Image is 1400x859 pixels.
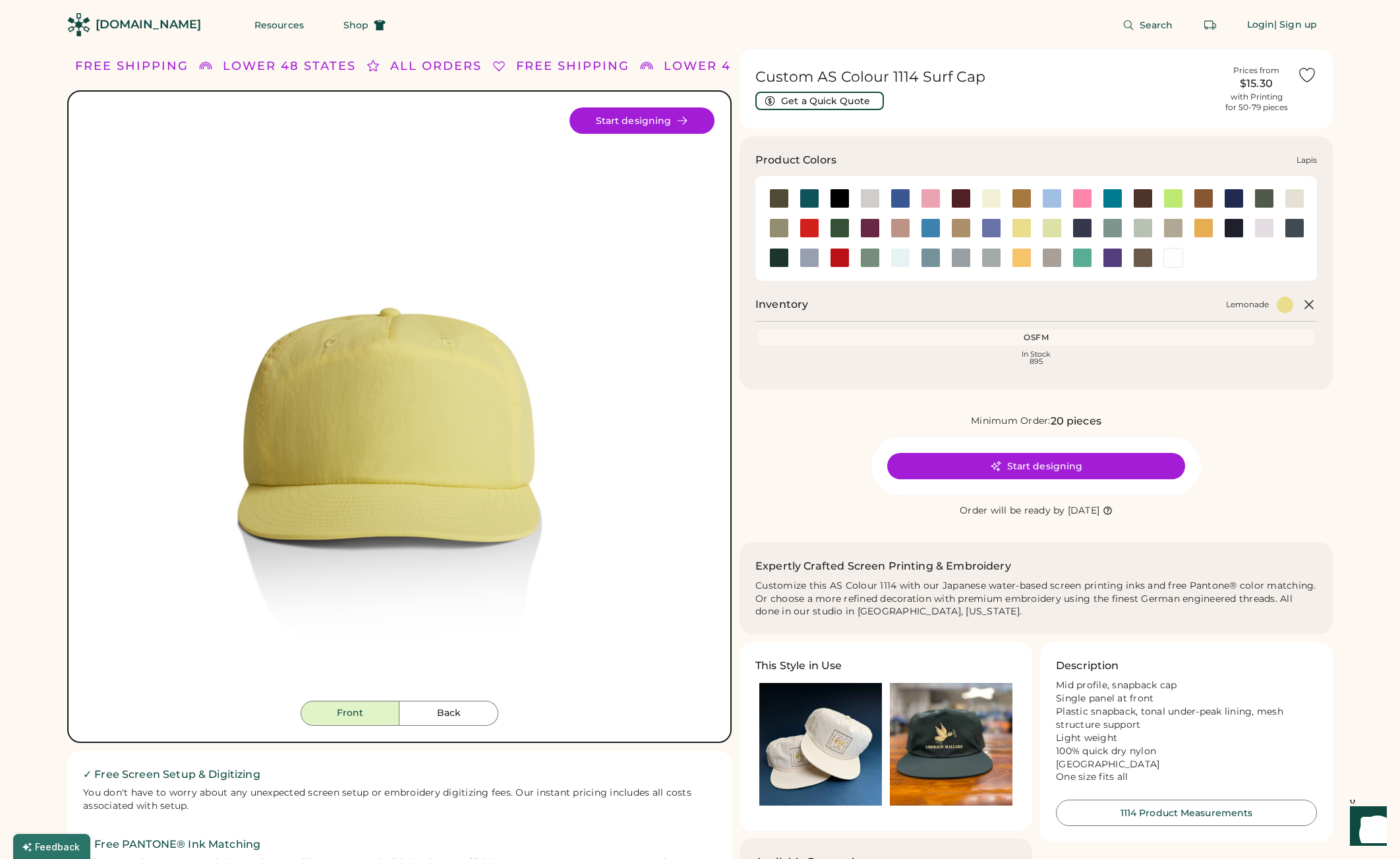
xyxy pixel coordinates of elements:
[755,579,1317,619] div: Customize this AS Colour 1114 with our Japanese water-based screen printing inks and free Pantone...
[1107,12,1189,38] button: Search
[516,57,629,75] div: FREE SHIPPING
[1274,18,1317,32] div: | Sign up
[887,453,1185,479] button: Start designing
[1223,76,1289,92] div: $15.30
[239,12,320,38] button: Resources
[83,767,716,783] h2: ✓ Free Screen Setup & Digitizing
[301,701,399,726] button: Front
[343,20,368,30] span: Shop
[755,658,842,674] h3: This Style in Use
[83,786,716,813] div: You don't have to worry about any unexpected screen setup or embroidery digitizing fees. Our inst...
[103,107,696,701] div: 1114 Style Image
[569,107,715,134] button: Start designing
[755,68,1215,86] h1: Custom AS Colour 1114 Surf Cap
[1337,800,1394,856] iframe: Front Chat
[755,152,836,168] h3: Product Colors
[103,107,696,701] img: 1114 - Lemonade Front Image
[223,57,356,75] div: LOWER 48 STATES
[1056,679,1317,784] div: Mid profile, snapback cap Single panel at front Plastic snapback, tonal under-peak lining, mesh s...
[75,57,189,75] div: FREE SHIPPING
[971,415,1051,428] div: Minimum Order:
[761,351,1312,365] div: In Stock 895
[83,837,716,852] h2: ✓ Free PANTONE® Ink Matching
[755,92,884,110] button: Get a Quick Quote
[67,13,90,36] img: Rendered Logo - Screens
[1140,20,1173,30] span: Search
[1226,299,1269,310] div: Lemonade
[1068,504,1100,518] div: [DATE]
[1056,658,1119,674] h3: Description
[1051,413,1101,429] div: 20 pieces
[328,12,401,38] button: Shop
[399,701,498,726] button: Back
[1297,155,1317,165] div: Lapis
[960,504,1065,518] div: Order will be ready by
[890,683,1012,806] img: Olive Green AS Colour 1114 Surf Hat printed with an image of a mallard holding a baguette in its ...
[1197,12,1223,38] button: Retrieve an order
[390,57,482,75] div: ALL ORDERS
[759,683,882,806] img: Ecru color hat with logo printed on a blue background
[761,332,1312,343] div: OSFM
[755,297,808,312] h2: Inventory
[755,558,1011,574] h2: Expertly Crafted Screen Printing & Embroidery
[664,57,797,75] div: LOWER 48 STATES
[96,16,201,33] div: [DOMAIN_NAME]
[1056,800,1317,826] button: 1114 Product Measurements
[1247,18,1275,32] div: Login
[1225,92,1288,113] div: with Printing for 50-79 pieces
[1233,65,1279,76] div: Prices from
